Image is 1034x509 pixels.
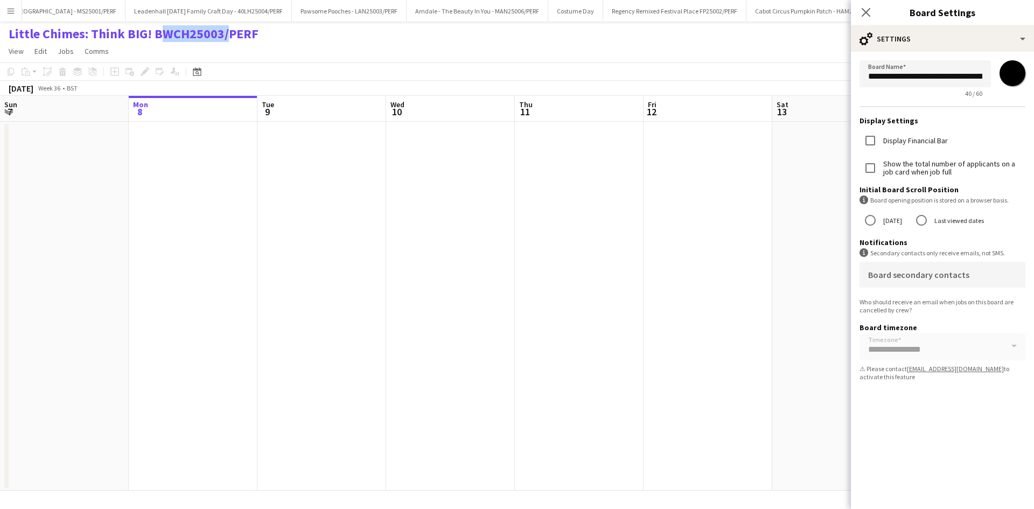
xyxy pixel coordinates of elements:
span: 10 [389,106,404,118]
span: 9 [260,106,274,118]
label: [DATE] [881,212,902,229]
div: Board opening position is stored on a browser basis. [860,196,1025,205]
span: 8 [131,106,148,118]
span: Fri [648,100,656,109]
button: Costume Day [548,1,603,22]
label: Last viewed dates [932,212,984,229]
a: Jobs [53,44,78,58]
h3: Board Settings [851,5,1034,19]
span: 12 [646,106,656,118]
span: Comms [85,46,109,56]
h1: Little Chimes: Think BIG! BWCH25003/PERF [9,26,258,42]
label: Display Financial Bar [881,137,948,145]
button: Cabot Circus Pumpkin Patch - HAM25002/PERF [746,1,890,22]
span: View [9,46,24,56]
a: Comms [80,44,113,58]
mat-label: Board secondary contacts [868,269,969,280]
button: Arndale - The Beauty In You - MAN25006/PERF [407,1,548,22]
span: 11 [518,106,533,118]
a: [EMAIL_ADDRESS][DOMAIN_NAME] [907,365,1004,373]
button: Regency Remixed Festival Place FP25002/PERF [603,1,746,22]
span: Wed [390,100,404,109]
h3: Display Settings [860,116,1025,125]
span: Mon [133,100,148,109]
label: Show the total number of applicants on a job card when job full [881,160,1025,176]
h3: Initial Board Scroll Position [860,185,1025,194]
a: Edit [30,44,51,58]
h3: Notifications [860,238,1025,247]
span: Tue [262,100,274,109]
span: Edit [34,46,47,56]
span: Sun [4,100,17,109]
div: Secondary contacts only receive emails, not SMS. [860,248,1025,257]
a: View [4,44,28,58]
span: 7 [3,106,17,118]
span: Thu [519,100,533,109]
h3: Board timezone [860,323,1025,332]
span: Jobs [58,46,74,56]
div: ⚠ Please contact to activate this feature [860,365,1025,381]
span: 13 [775,106,788,118]
div: Settings [851,26,1034,52]
span: Week 36 [36,84,62,92]
button: Pawsome Pooches - LAN25003/PERF [292,1,407,22]
span: 40 / 60 [956,89,991,97]
div: BST [67,84,78,92]
span: Sat [777,100,788,109]
div: [DATE] [9,83,33,94]
div: Who should receive an email when jobs on this board are cancelled by crew? [860,298,1025,314]
button: Leadenhall [DATE] Family Craft Day - 40LH25004/PERF [125,1,292,22]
